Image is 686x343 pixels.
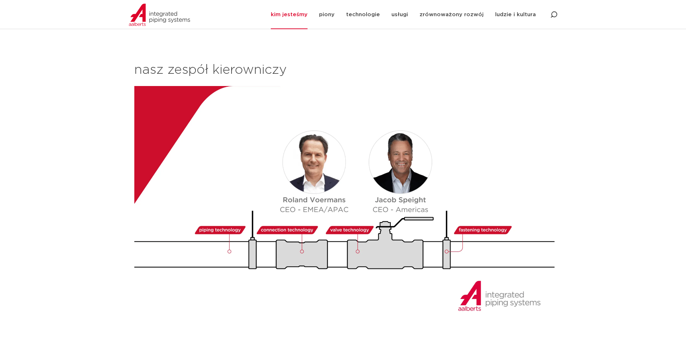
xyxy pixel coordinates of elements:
[134,63,287,76] font: nasz zespół kierowniczy
[319,12,335,17] font: piony
[346,12,380,17] font: technologie
[271,12,308,17] font: kim jesteśmy
[420,12,484,17] font: zrównoważony rozwój
[495,12,536,17] font: ludzie i kultura
[391,12,408,17] font: usługi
